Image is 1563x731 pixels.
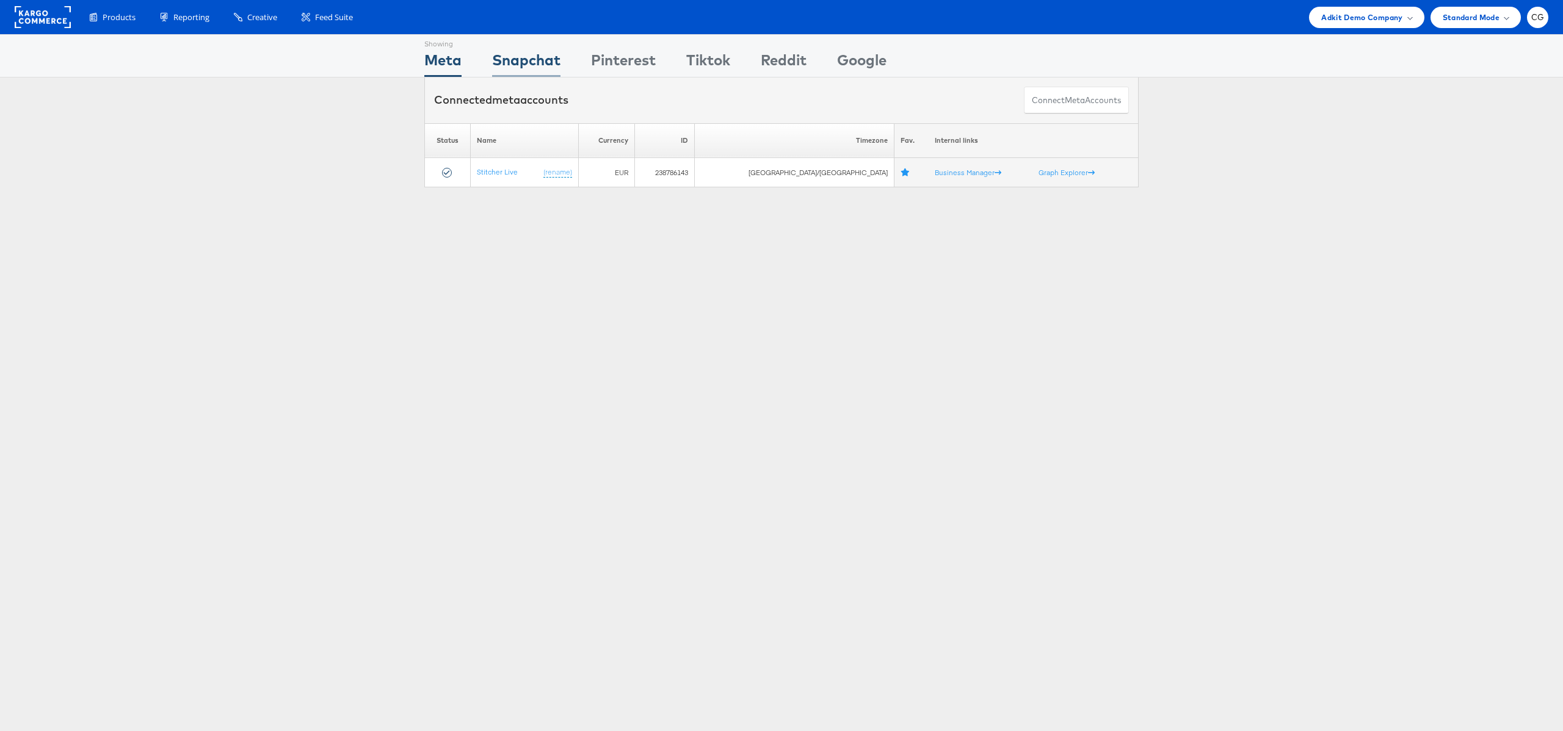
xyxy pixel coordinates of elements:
span: meta [492,93,520,107]
span: meta [1065,95,1085,106]
div: Tiktok [686,49,730,77]
td: EUR [578,158,634,187]
div: Meta [424,49,462,77]
div: Pinterest [591,49,656,77]
a: Business Manager [935,168,1001,177]
button: ConnectmetaAccounts [1024,87,1129,114]
th: Status [425,123,471,158]
span: Adkit Demo Company [1321,11,1402,24]
span: CG [1531,13,1545,21]
span: Feed Suite [315,12,353,23]
th: ID [634,123,694,158]
td: [GEOGRAPHIC_DATA]/[GEOGRAPHIC_DATA] [695,158,894,187]
th: Currency [578,123,634,158]
div: Connected accounts [434,92,568,108]
th: Timezone [695,123,894,158]
div: Showing [424,35,462,49]
a: (rename) [543,167,572,178]
div: Google [837,49,887,77]
td: 238786143 [634,158,694,187]
div: Reddit [761,49,807,77]
span: Standard Mode [1443,11,1500,24]
span: Creative [247,12,277,23]
a: Stitcher Live [477,167,518,176]
span: Products [103,12,136,23]
th: Name [470,123,578,158]
span: Reporting [173,12,209,23]
a: Graph Explorer [1039,168,1095,177]
div: Snapchat [492,49,560,77]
